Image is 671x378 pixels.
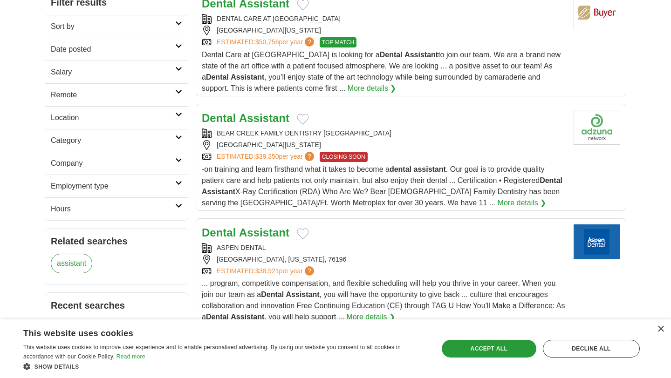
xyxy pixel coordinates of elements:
[261,290,284,298] strong: Dental
[574,110,620,145] img: Company logo
[116,353,145,360] a: Read more, opens a new window
[543,340,640,358] div: Decline all
[23,344,401,360] span: This website uses cookies to improve user experience and to enable personalised advertising. By u...
[51,203,175,215] h2: Hours
[239,226,289,239] strong: Assistant
[305,152,314,161] span: ?
[574,224,620,259] img: Aspen Dental logo
[202,51,561,92] span: Dental Care at [GEOGRAPHIC_DATA] is looking for a to join our team. We are a brand new state of t...
[413,165,445,173] strong: assistant
[255,153,279,160] span: $39,350
[202,112,236,124] strong: Dental
[45,83,188,106] a: Remote
[217,244,266,251] a: ASPEN DENTAL
[202,26,566,35] div: [GEOGRAPHIC_DATA][US_STATE]
[51,254,92,273] a: assistant
[45,15,188,38] a: Sort by
[51,112,175,123] h2: Location
[202,14,566,24] div: DENTAL CARE AT [GEOGRAPHIC_DATA]
[51,89,175,101] h2: Remote
[348,83,397,94] a: More details ❯
[239,112,289,124] strong: Assistant
[34,364,79,370] span: Show details
[51,135,175,146] h2: Category
[217,266,316,276] a: ESTIMATED:$38,921per year?
[217,152,316,162] a: ESTIMATED:$39,350per year?
[51,158,175,169] h2: Company
[51,21,175,32] h2: Sort by
[540,176,562,184] strong: Dental
[206,313,229,321] strong: Dental
[202,188,235,196] strong: Assistant
[404,51,438,59] strong: Assistant
[255,38,279,46] span: $50,756
[657,326,664,333] div: Close
[23,325,403,339] div: This website uses cookies
[202,112,289,124] a: Dental Assistant
[202,226,289,239] a: Dental Assistant
[202,279,565,321] span: ... program, competitive compensation, and flexible scheduling will help you thrive in your caree...
[380,51,403,59] strong: Dental
[23,362,426,371] div: Show details
[498,197,547,209] a: More details ❯
[206,73,229,81] strong: Dental
[346,311,395,323] a: More details ❯
[45,197,188,220] a: Hours
[202,140,566,150] div: [GEOGRAPHIC_DATA][US_STATE]
[217,37,316,47] a: ESTIMATED:$50,756per year?
[231,73,264,81] strong: Assistant
[286,290,320,298] strong: Assistant
[202,128,566,138] div: BEAR CREEK FAMILY DENTISTRY [GEOGRAPHIC_DATA]
[45,175,188,197] a: Employment type
[202,255,566,264] div: [GEOGRAPHIC_DATA], [US_STATE], 76196
[202,165,562,207] span: -on training and learn firsthand what it takes to become a . Our goal is to provide quality patie...
[51,67,175,78] h2: Salary
[390,165,411,173] strong: dental
[320,37,356,47] span: TOP MATCH
[51,234,182,248] h2: Related searches
[320,152,368,162] span: CLOSING SOON
[45,38,188,61] a: Date posted
[202,226,236,239] strong: Dental
[297,114,309,125] button: Add to favorite jobs
[45,152,188,175] a: Company
[255,267,279,275] span: $38,921
[231,313,264,321] strong: Assistant
[45,129,188,152] a: Category
[45,61,188,83] a: Salary
[305,266,314,276] span: ?
[51,181,175,192] h2: Employment type
[305,37,314,47] span: ?
[297,228,309,239] button: Add to favorite jobs
[51,44,175,55] h2: Date posted
[442,340,536,358] div: Accept all
[51,298,182,312] h2: Recent searches
[45,106,188,129] a: Location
